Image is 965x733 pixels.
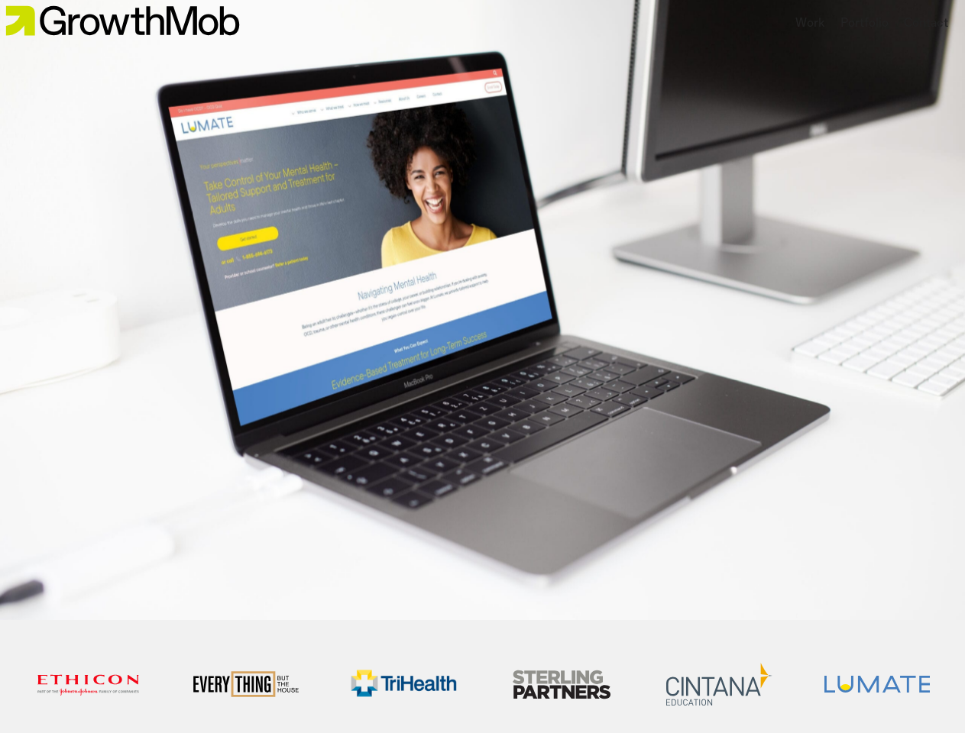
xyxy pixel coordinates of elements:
img: Home 2 [193,671,300,697]
img: Home 3 [351,663,457,705]
a: ethicon-logo [17,654,160,720]
a: Work [795,15,825,33]
a: Lumate-Logo-lt [806,657,949,717]
a: Contact [904,15,948,33]
img: Home 6 [824,676,931,693]
img: Home 1 [35,672,141,696]
img: Home 4 [509,666,615,703]
a: Portfolio [840,15,889,33]
nav: Main nav [788,11,956,37]
a: Cintana-logo-full [648,644,791,729]
img: Home 5 [666,663,772,706]
a: TriHealth-Logo [332,644,475,728]
a: sterling-partners-logo [491,647,633,727]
